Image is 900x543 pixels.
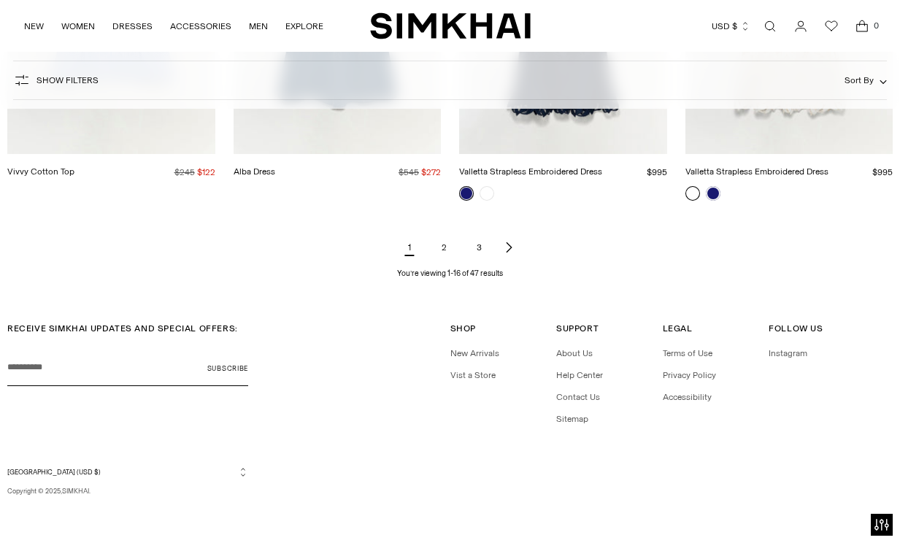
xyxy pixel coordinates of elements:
[459,166,602,177] a: Valletta Strapless Embroidered Dress
[7,466,248,477] button: [GEOGRAPHIC_DATA] (USD $)
[500,233,518,262] a: Next page of results
[685,166,828,177] a: Valletta Strapless Embroidered Dress
[170,10,231,42] a: ACCESSORIES
[430,233,459,262] a: Page 2 of results
[556,323,599,334] span: Support
[7,323,238,334] span: RECEIVE SIMKHAI UPDATES AND SPECIAL OFFERS:
[61,10,95,42] a: WOMEN
[556,414,588,424] a: Sitemap
[370,12,531,40] a: SIMKHAI
[112,10,153,42] a: DRESSES
[12,488,147,531] iframe: Sign Up via Text for Offers
[7,166,74,177] a: Vivvy Cotton Top
[450,323,476,334] span: Shop
[663,370,716,380] a: Privacy Policy
[450,348,499,358] a: New Arrivals
[712,10,750,42] button: USD $
[13,69,99,92] button: Show Filters
[663,392,712,402] a: Accessibility
[36,75,99,85] span: Show Filters
[7,486,248,496] p: Copyright © 2025, .
[845,72,887,88] button: Sort By
[845,75,874,85] span: Sort By
[769,323,823,334] span: Follow Us
[663,323,693,334] span: Legal
[663,348,712,358] a: Terms of Use
[755,12,785,41] a: Open search modal
[869,19,882,32] span: 0
[556,392,600,402] a: Contact Us
[556,348,593,358] a: About Us
[556,370,603,380] a: Help Center
[395,233,424,262] span: 1
[285,10,323,42] a: EXPLORE
[450,370,496,380] a: Vist a Store
[397,268,503,280] p: You’re viewing 1-16 of 47 results
[465,233,494,262] a: Page 3 of results
[769,348,807,358] a: Instagram
[24,10,44,42] a: NEW
[207,350,248,386] button: Subscribe
[234,166,275,177] a: Alba Dress
[817,12,846,41] a: Wishlist
[249,10,268,42] a: MEN
[786,12,815,41] a: Go to the account page
[847,12,877,41] a: Open cart modal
